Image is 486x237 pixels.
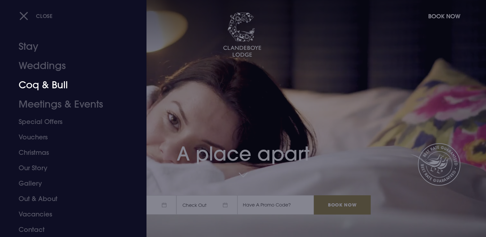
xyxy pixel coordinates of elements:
[19,206,120,222] a: Vacancies
[19,56,120,75] a: Weddings
[19,37,120,56] a: Stay
[19,95,120,114] a: Meetings & Events
[36,13,53,19] span: Close
[19,176,120,191] a: Gallery
[19,160,120,176] a: Our Story
[19,129,120,145] a: Vouchers
[19,191,120,206] a: Out & About
[19,75,120,95] a: Coq & Bull
[19,145,120,160] a: Christmas
[19,114,120,129] a: Special Offers
[19,9,53,22] button: Close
